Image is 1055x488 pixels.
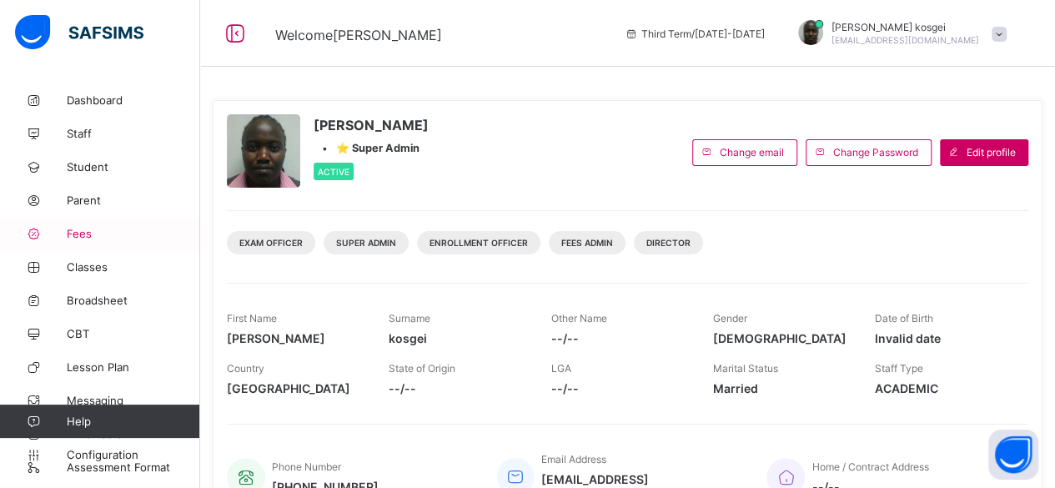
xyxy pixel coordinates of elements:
span: --/-- [550,381,687,395]
span: Edit profile [967,146,1016,158]
span: Home / Contract Address [811,460,928,473]
span: [PERSON_NAME] [227,331,364,345]
span: Broadsheet [67,294,200,307]
span: LGA [550,362,570,375]
span: session/term information [625,28,765,40]
span: Date of Birth [875,312,933,324]
span: kosgei [389,331,525,345]
span: Change email [720,146,784,158]
span: [EMAIL_ADDRESS][DOMAIN_NAME] [831,35,979,45]
span: Phone Number [272,460,341,473]
div: • [314,142,429,154]
span: Change Password [833,146,918,158]
span: State of Origin [389,362,455,375]
span: [PERSON_NAME] [314,117,429,133]
span: Surname [389,312,430,324]
span: Super Admin [336,238,396,248]
span: CBT [67,327,200,340]
span: Exam Officer [239,238,303,248]
span: DIRECTOR [646,238,691,248]
span: Welcome [PERSON_NAME] [275,27,442,43]
span: Configuration [67,448,199,461]
span: [DEMOGRAPHIC_DATA] [713,331,850,345]
span: ⭐ Super Admin [336,142,419,154]
span: Help [67,415,199,428]
span: Enrollment Officer [430,238,528,248]
span: Fees [67,227,200,240]
span: --/-- [550,331,687,345]
button: Open asap [988,430,1038,480]
span: Gender [713,312,747,324]
span: Lesson Plan [67,360,200,374]
span: Staff [67,127,200,140]
span: Parent [67,194,200,207]
span: First Name [227,312,277,324]
span: Student [67,160,200,174]
img: safsims [15,15,143,50]
span: Messaging [67,394,200,407]
span: Fees Admin [561,238,613,248]
span: Invalid date [875,331,1012,345]
span: Active [318,167,349,177]
span: Classes [67,260,200,274]
span: Country [227,362,264,375]
div: antoinettekosgei [781,20,1015,48]
span: Married [713,381,850,395]
span: Email Address [540,453,605,465]
span: Marital Status [713,362,778,375]
span: --/-- [389,381,525,395]
span: Staff Type [875,362,923,375]
span: Other Name [550,312,606,324]
span: Dashboard [67,93,200,107]
span: [GEOGRAPHIC_DATA] [227,381,364,395]
span: [PERSON_NAME] kosgei [831,21,979,33]
span: ACADEMIC [875,381,1012,395]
